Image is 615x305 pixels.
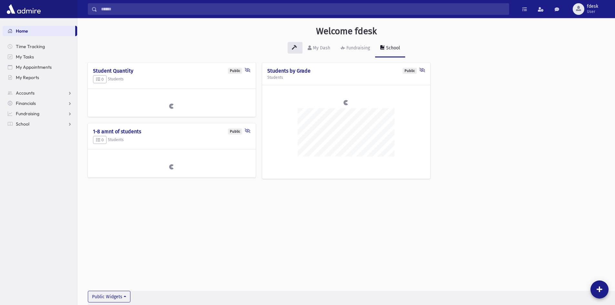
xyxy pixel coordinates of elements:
a: Financials [3,98,77,108]
h3: Welcome fdesk [316,26,377,37]
button: Public Widgets [88,291,130,302]
span: 0 [96,137,104,142]
button: 0 [93,75,107,84]
div: Public [228,128,242,135]
a: Fundraising [3,108,77,119]
a: My Appointments [3,62,77,72]
div: Fundraising [345,45,370,51]
h5: Students [93,136,251,144]
a: School [375,39,405,57]
div: My Dash [312,45,330,51]
h4: 1-8 amnt of students [93,128,251,135]
span: 0 [96,77,104,82]
span: My Reports [16,75,39,80]
button: 0 [93,136,107,144]
span: Financials [16,100,36,106]
div: School [385,45,400,51]
span: fdesk [587,4,598,9]
div: Public [403,68,417,74]
span: My Appointments [16,64,52,70]
a: My Tasks [3,52,77,62]
h5: Students [267,75,425,80]
a: Home [3,26,75,36]
span: School [16,121,29,127]
a: Fundraising [335,39,375,57]
h4: Students by Grade [267,68,425,74]
span: Time Tracking [16,44,45,49]
span: User [587,9,598,14]
h4: Student Quantity [93,68,251,74]
a: School [3,119,77,129]
img: AdmirePro [5,3,42,15]
span: Fundraising [16,111,39,117]
div: Public [228,68,242,74]
a: My Reports [3,72,77,83]
span: Accounts [16,90,35,96]
a: My Dash [302,39,335,57]
h5: Students [93,75,251,84]
span: Home [16,28,28,34]
a: Accounts [3,88,77,98]
input: Search [97,3,509,15]
span: My Tasks [16,54,34,60]
a: Time Tracking [3,41,77,52]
